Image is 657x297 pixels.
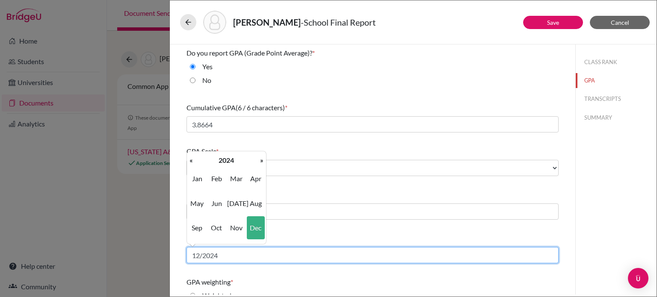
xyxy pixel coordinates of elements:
[202,75,211,85] label: No
[202,62,213,72] label: Yes
[186,49,312,57] span: Do you report GPA (Grade Point Average)?
[628,268,648,288] div: Open Intercom Messenger
[186,278,231,286] span: GPA weighting
[257,155,266,166] th: »
[576,110,657,125] button: SUMMARY
[576,55,657,70] button: CLASS RANK
[227,216,245,239] span: Nov
[188,192,206,215] span: May
[188,216,206,239] span: Sep
[195,155,257,166] th: 2024
[233,17,301,27] strong: [PERSON_NAME]
[207,216,225,239] span: Oct
[576,91,657,106] button: TRANSCRIPTS
[227,167,245,190] span: Mar
[188,167,206,190] span: Jan
[186,147,216,155] span: GPA Scale
[247,192,265,215] span: Aug
[247,167,265,190] span: Apr
[236,103,285,112] span: (6 / 6 characters)
[576,73,657,88] button: GPA
[301,17,376,27] span: - School Final Report
[227,192,245,215] span: [DATE]
[186,103,236,112] span: Cumulative GPA
[207,167,225,190] span: Feb
[207,192,225,215] span: Jun
[187,155,195,166] th: «
[247,216,265,239] span: Dec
